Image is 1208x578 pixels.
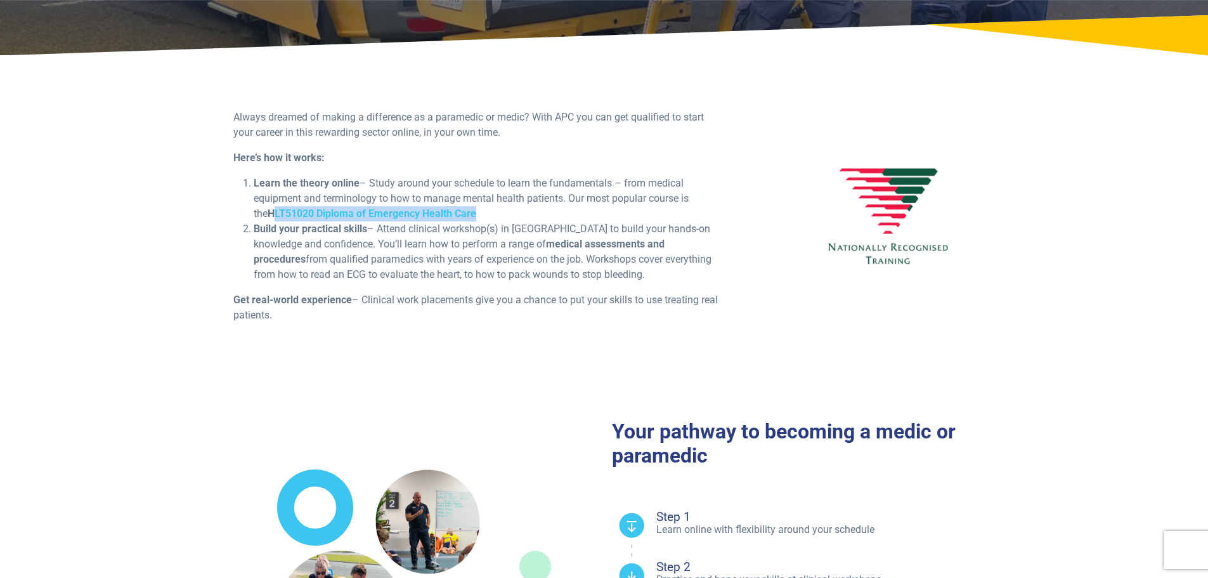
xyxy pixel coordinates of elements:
[254,223,367,235] b: Build your practical skills
[233,292,723,323] p: – Clinical work placements give you a chance to put your skills to use treating real patients.
[254,177,360,189] b: Learn the theory online
[254,221,723,282] li: – Attend clinical workshop(s) in [GEOGRAPHIC_DATA] to build your hands-on knowledge and confidenc...
[233,110,723,140] p: Always dreamed of making a difference as a paramedic or medic? With APC you can get qualified to ...
[233,152,325,164] b: Here’s how it works:
[656,511,1041,523] h4: Step 1
[656,523,1041,537] p: Learn online with flexibility around your schedule
[268,207,476,220] strong: HLT51020 Diploma of Emergency Health Care
[254,176,723,221] li: – Study around your schedule to learn the fundamentals – from medical equipment and terminology t...
[233,294,352,306] b: Get real-world experience
[656,561,1041,573] h4: Step 2
[612,419,1041,468] h2: Your pathway to becoming a medic or paramedic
